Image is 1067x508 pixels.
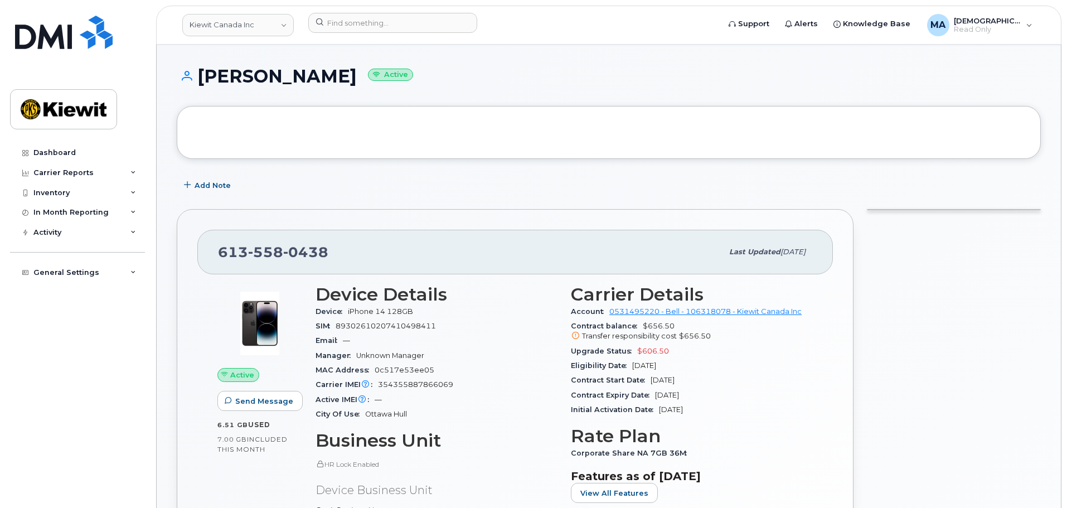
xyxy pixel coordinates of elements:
span: [DEMOGRAPHIC_DATA][PERSON_NAME] [954,16,1021,25]
span: MA [930,18,945,32]
h3: Rate Plan [571,426,813,446]
span: Read Only [954,25,1021,34]
span: Active IMEI [316,395,375,404]
iframe: Messenger Launcher [1019,459,1059,500]
span: Manager [316,351,356,360]
button: Add Note [177,176,240,196]
span: Carrier IMEI [316,380,378,389]
span: 0c517e53ee05 [375,366,434,374]
p: Device Business Unit [316,482,557,499]
span: Account [571,307,609,316]
span: Knowledge Base [843,18,910,30]
a: 0531495220 - Bell - 106318078 - Kiewit Canada Inc [609,307,802,316]
span: Unknown Manager [356,351,424,360]
h3: Business Unit [316,430,557,451]
span: Transfer responsibility cost [582,332,677,340]
span: Last updated [729,248,780,256]
span: [DATE] [632,361,656,370]
span: Initial Activation Date [571,405,659,414]
span: $606.50 [637,347,669,355]
span: City Of Use [316,410,365,418]
small: Active [368,69,413,81]
span: Contract Start Date [571,376,651,384]
span: MAC Address [316,366,375,374]
span: Contract Expiry Date [571,391,655,399]
span: — [375,395,382,404]
button: View All Features [571,483,658,503]
span: Device [316,307,348,316]
span: Contract balance [571,322,643,330]
a: Kiewit Canada Inc [182,14,294,36]
span: SIM [316,322,336,330]
span: 7.00 GB [217,436,247,443]
h3: Features as of [DATE] [571,470,813,483]
p: HR Lock Enabled [316,459,557,469]
span: Support [738,18,769,30]
a: Alerts [777,13,826,35]
span: used [248,420,270,429]
span: [DATE] [780,248,806,256]
a: Support [721,13,777,35]
span: Send Message [235,396,293,407]
span: View All Features [580,488,648,499]
span: Add Note [195,180,231,191]
h3: Device Details [316,284,557,304]
span: Corporate Share NA 7GB 36M [571,449,692,457]
div: Mohammed Asif [919,14,1040,36]
span: included this month [217,435,288,453]
span: [DATE] [659,405,683,414]
a: Knowledge Base [826,13,918,35]
span: Alerts [794,18,818,30]
span: 613 [218,244,328,260]
span: $656.50 [571,322,813,342]
span: 0438 [283,244,328,260]
span: 558 [248,244,283,260]
input: Find something... [308,13,477,33]
span: $656.50 [679,332,711,340]
span: 89302610207410498411 [336,322,436,330]
span: Email [316,336,343,345]
span: Active [230,370,254,380]
img: image20231002-3703462-njx0qo.jpeg [226,290,293,357]
span: Upgrade Status [571,347,637,355]
span: Eligibility Date [571,361,632,370]
span: — [343,336,350,345]
span: 354355887866069 [378,380,453,389]
span: iPhone 14 128GB [348,307,413,316]
h3: Carrier Details [571,284,813,304]
span: [DATE] [651,376,675,384]
button: Send Message [217,391,303,411]
span: Ottawa Hull [365,410,407,418]
span: [DATE] [655,391,679,399]
span: 6.51 GB [217,421,248,429]
h1: [PERSON_NAME] [177,66,1041,86]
